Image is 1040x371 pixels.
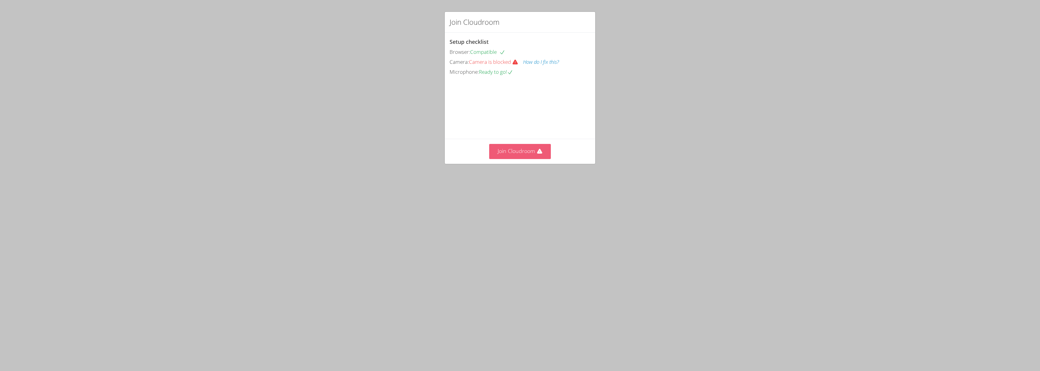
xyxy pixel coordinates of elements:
span: Setup checklist [450,38,489,45]
span: Camera: [450,58,469,65]
h2: Join Cloudroom [450,17,499,28]
button: How do I fix this? [523,58,559,67]
span: Compatible [470,48,505,55]
span: Microphone: [450,68,479,75]
span: Browser: [450,48,470,55]
span: Camera is blocked [469,58,523,65]
span: Ready to go! [479,68,513,75]
button: Join Cloudroom [489,144,551,159]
